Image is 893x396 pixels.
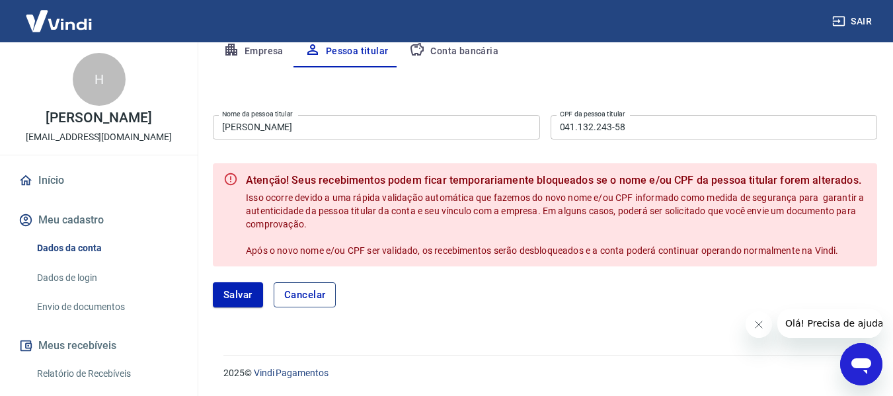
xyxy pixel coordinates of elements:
[213,36,294,67] button: Empresa
[223,366,861,380] p: 2025 ©
[246,173,867,188] b: Atenção! Seus recebimentos podem ficar temporariamente bloqueados se o nome e/ou CPF da pessoa ti...
[222,109,293,119] label: Nome da pessoa titular
[16,331,182,360] button: Meus recebíveis
[254,368,329,378] a: Vindi Pagamentos
[274,282,336,307] button: Cancelar
[777,309,882,338] iframe: Mensagem da empresa
[8,9,111,20] span: Olá! Precisa de ajuda?
[16,206,182,235] button: Meu cadastro
[560,109,625,119] label: CPF da pessoa titular
[246,192,867,256] span: Isso ocorre devido a uma rápida validação automática que fazemos do novo nome e/ou CPF informado ...
[399,36,509,67] button: Conta bancária
[16,166,182,195] a: Início
[830,9,877,34] button: Sair
[16,1,102,41] img: Vindi
[840,343,882,385] iframe: Botão para abrir a janela de mensagens
[32,264,182,292] a: Dados de login
[32,235,182,262] a: Dados da conta
[32,360,182,387] a: Relatório de Recebíveis
[213,282,263,307] button: Salvar
[46,111,151,125] p: [PERSON_NAME]
[746,311,772,338] iframe: Fechar mensagem
[294,36,399,67] button: Pessoa titular
[32,294,182,321] a: Envio de documentos
[73,53,126,106] div: H
[26,130,172,144] p: [EMAIL_ADDRESS][DOMAIN_NAME]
